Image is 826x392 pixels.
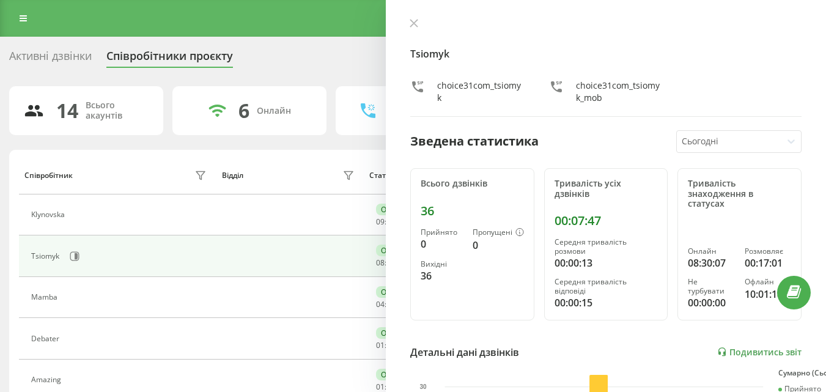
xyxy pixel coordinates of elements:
div: Детальні дані дзвінків [410,345,519,360]
div: 08:30:07 [688,256,734,270]
div: Співробітники проєкту [106,50,233,68]
div: Пропущені [473,228,524,238]
div: Онлайн [376,327,415,339]
div: Зведена статистика [410,132,539,150]
div: Середня тривалість розмови [555,238,658,256]
div: Не турбувати [688,278,734,295]
div: choice31com_tsiomyk_mob [576,80,663,104]
div: 00:00:15 [555,295,658,310]
div: choice31com_tsiomyk [437,80,525,104]
div: Тривалість усіх дзвінків [555,179,658,199]
span: 09 [376,216,385,227]
a: Подивитись звіт [717,347,802,357]
div: Середня тривалість відповіді [555,278,658,295]
div: Онлайн [376,245,415,256]
div: Tsiomyk [31,252,62,261]
div: Відділ [222,171,243,180]
div: 10:01:18 [745,287,791,301]
div: 36 [421,204,524,218]
div: 0 [473,238,524,253]
h4: Tsiomyk [410,46,802,61]
div: : : [376,218,405,226]
div: : : [376,259,405,267]
div: Тривалість знаходження в статусах [688,179,791,209]
span: 04 [376,299,385,309]
div: Розмовляє [745,247,791,256]
div: 6 [238,99,249,122]
div: Вихідні [421,260,463,268]
div: Amazing [31,375,64,384]
span: 01 [376,340,385,350]
div: Прийнято [421,228,463,237]
div: 00:17:01 [745,256,791,270]
div: : : [376,300,405,309]
span: 08 [376,257,385,268]
div: 14 [56,99,78,122]
span: 01 [376,382,385,392]
div: : : [376,383,405,391]
div: Klynovska [31,210,68,219]
div: Онлайн [376,369,415,380]
div: 36 [421,268,463,283]
div: 00:00:13 [555,256,658,270]
div: Онлайн [688,247,734,256]
div: Онлайн [376,286,415,298]
div: Debater [31,335,62,343]
div: 00:00:00 [688,295,734,310]
div: Статус [369,171,393,180]
div: Онлайн [257,106,291,116]
text: 30 [419,383,427,390]
div: 00:07:47 [555,213,658,228]
div: Офлайн [745,278,791,286]
div: Співробітник [24,171,73,180]
div: Онлайн [376,204,415,215]
div: Mamba [31,293,61,301]
div: Всього дзвінків [421,179,524,189]
div: 0 [421,237,463,251]
div: Всього акаунтів [86,100,149,121]
div: : : [376,341,405,350]
div: Активні дзвінки [9,50,92,68]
